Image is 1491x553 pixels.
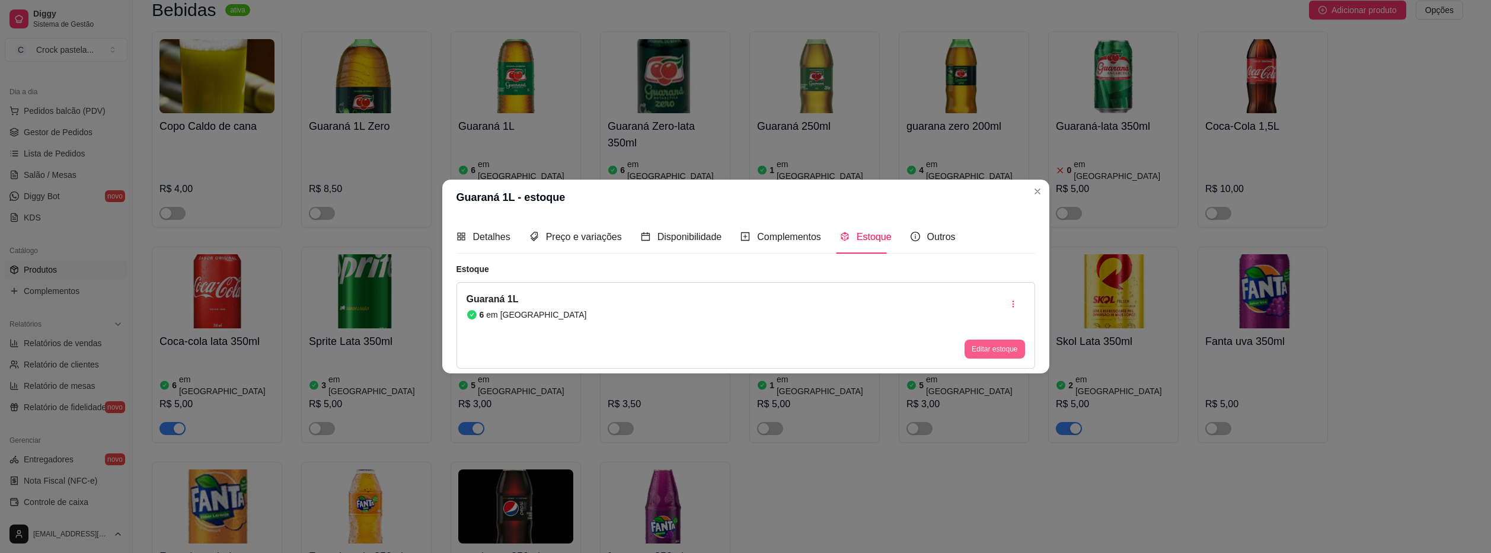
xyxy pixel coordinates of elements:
article: em [GEOGRAPHIC_DATA] [486,309,586,321]
span: Estoque [857,232,892,242]
span: appstore [456,232,466,241]
span: info-circle [911,232,920,241]
span: calendar [641,232,650,241]
span: Detalhes [473,232,510,242]
span: Outros [927,232,956,242]
button: Editar estoque [965,340,1024,359]
span: code-sandbox [840,232,850,241]
span: Preço e variações [546,232,622,242]
span: plus-square [740,232,750,241]
article: Estoque [456,263,1035,275]
article: Guaraná 1L [467,292,587,306]
span: Disponibilidade [657,232,722,242]
article: 6 [480,309,484,321]
span: tags [529,232,539,241]
button: Close [1028,182,1047,201]
span: Complementos [757,232,821,242]
header: Guaraná 1L - estoque [442,180,1049,215]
